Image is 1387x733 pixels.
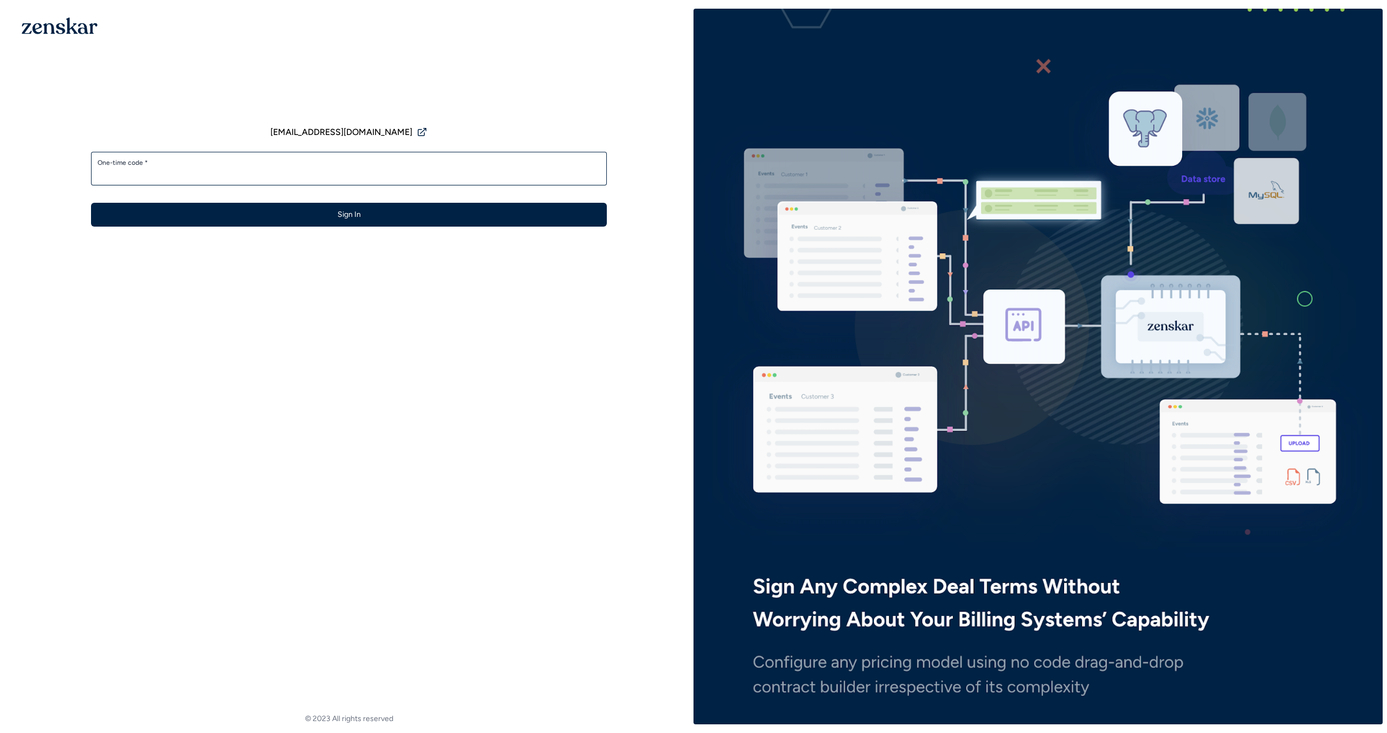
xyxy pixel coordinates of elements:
footer: © 2023 All rights reserved [4,713,693,724]
button: Sign In [91,203,607,227]
label: One-time code * [98,158,600,167]
span: [EMAIL_ADDRESS][DOMAIN_NAME] [270,126,412,139]
img: 1OGAJ2xQqyY4LXKgY66KYq0eOWRCkrZdAb3gUhuVAqdWPZE9SRJmCz+oDMSn4zDLXe31Ii730ItAGKgCKgCCgCikA4Av8PJUP... [22,17,98,34]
